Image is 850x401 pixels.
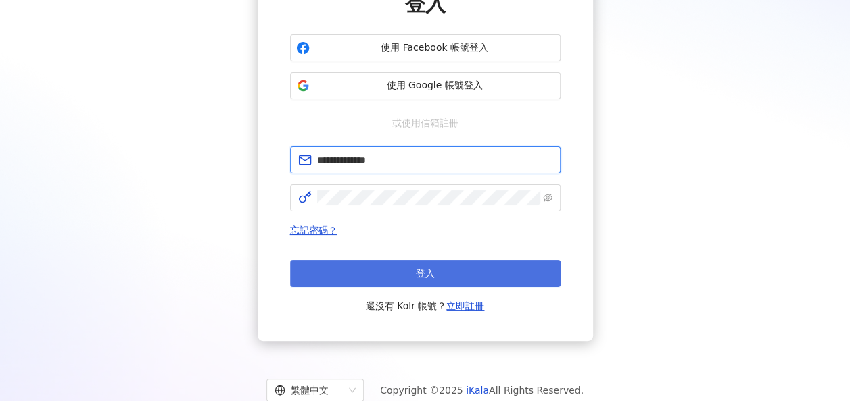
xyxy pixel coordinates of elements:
[366,298,485,314] span: 還沒有 Kolr 帳號？
[380,382,584,398] span: Copyright © 2025 All Rights Reserved.
[290,225,337,236] a: 忘記密碼？
[446,300,484,311] a: 立即註冊
[315,79,554,92] span: 使用 Google 帳號登入
[543,193,552,203] span: eye-invisible
[466,385,489,396] a: iKala
[416,268,435,279] span: 登入
[290,72,561,99] button: 使用 Google 帳號登入
[290,34,561,61] button: 使用 Facebook 帳號登入
[383,115,468,130] span: 或使用信箱註冊
[315,41,554,55] span: 使用 Facebook 帳號登入
[290,260,561,287] button: 登入
[275,379,344,401] div: 繁體中文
